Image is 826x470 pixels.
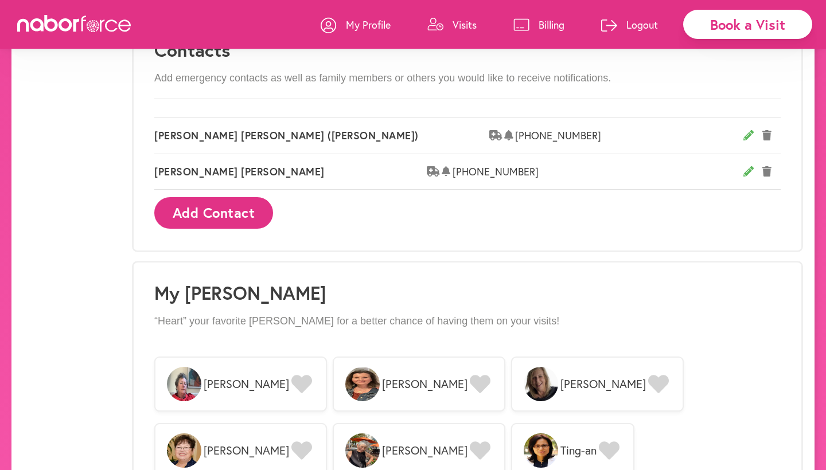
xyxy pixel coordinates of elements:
[560,444,597,457] span: Ting-an
[345,433,380,468] img: CtM8PFD2QmyF9YeoaANG
[167,433,201,468] img: EKjWZyTSSlYMI3bW4vMY
[427,7,477,42] a: Visits
[453,166,743,178] span: [PHONE_NUMBER]
[453,18,477,32] p: Visits
[154,197,273,229] button: Add Contact
[345,367,380,401] img: iHiacPybQeiP2XT76Wod
[167,367,201,401] img: 8OY628SuSlGTVv1mvEwy
[154,166,427,178] span: [PERSON_NAME] [PERSON_NAME]
[515,130,743,142] span: [PHONE_NUMBER]
[154,130,489,142] span: [PERSON_NAME] [PERSON_NAME] ([PERSON_NAME])
[154,39,781,61] h3: Contacts
[626,18,658,32] p: Logout
[346,18,391,32] p: My Profile
[539,18,564,32] p: Billing
[154,282,781,304] h1: My [PERSON_NAME]
[321,7,391,42] a: My Profile
[524,367,558,401] img: HiNmlMZSHmxFsC27Aggw
[524,433,558,468] img: c7eWGYqlQXuWilOXtADe
[154,315,781,328] p: “Heart” your favorite [PERSON_NAME] for a better chance of having them on your visits!
[204,444,289,457] span: [PERSON_NAME]
[683,10,812,39] div: Book a Visit
[601,7,658,42] a: Logout
[382,444,467,457] span: [PERSON_NAME]
[204,377,289,391] span: [PERSON_NAME]
[513,7,564,42] a: Billing
[382,377,467,391] span: [PERSON_NAME]
[154,72,781,85] p: Add emergency contacts as well as family members or others you would like to receive notifications.
[560,377,646,391] span: [PERSON_NAME]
